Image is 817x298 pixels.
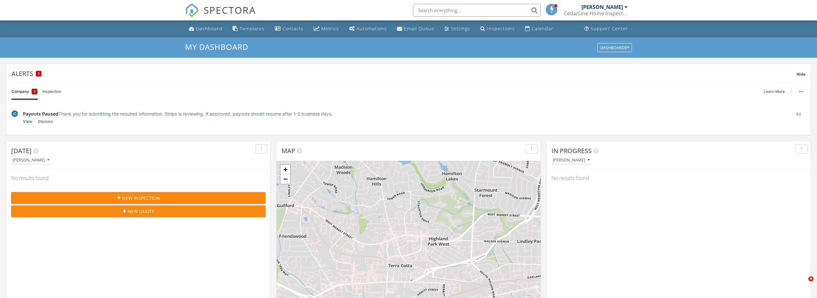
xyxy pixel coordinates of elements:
[23,111,58,116] span: Payouts Paused
[282,26,304,32] div: Contacts
[764,88,789,95] a: Learn More
[808,276,813,281] span: 9
[281,165,290,174] a: Zoom in
[186,23,225,35] a: Dashboard
[799,91,803,92] img: ellipsis-632cfdd7c38ec3a7d453.svg
[321,26,339,32] div: Metrics
[394,23,437,35] a: Email Queue
[404,26,434,32] div: Email Queue
[591,26,628,32] div: Support Center
[597,43,632,52] button: Dashboards
[347,23,389,35] a: Automations (Basic)
[795,276,811,292] iframe: Intercom live chat
[128,208,154,215] span: New Quote
[11,83,37,100] a: Company
[551,146,592,155] span: In Progress
[196,26,222,32] div: Dashboard
[38,71,40,76] span: 1
[6,169,270,187] div: No results found
[564,10,628,17] div: CedarLine Home Inspections
[11,192,266,204] button: New Inspection
[23,110,786,117] div: Thank you for submitting the required information. Stripe is reviewing. If approved, payouts shou...
[791,110,806,125] div: 4d
[11,156,51,165] button: [PERSON_NAME]
[553,158,590,162] div: [PERSON_NAME]
[797,71,806,77] span: Hide
[281,174,290,184] a: Zoom out
[442,23,473,35] a: Settings
[532,26,553,32] div: Calendar
[23,118,32,125] a: View
[122,195,160,201] span: New Inspection
[204,3,256,17] span: SPECTORA
[478,23,517,35] a: Inspections
[11,146,32,155] span: [DATE]
[42,83,61,100] a: Inspection
[38,118,53,125] a: Dismiss
[582,23,631,35] a: Support Center
[413,4,541,17] input: Search everything...
[356,26,387,32] div: Automations
[581,4,623,10] div: [PERSON_NAME]
[12,158,49,162] div: [PERSON_NAME]
[11,110,18,117] img: under-review-2fe708636b114a7f4b8d.svg
[185,9,256,22] a: SPECTORA
[600,45,629,50] div: Dashboards
[185,3,199,17] img: The Best Home Inspection Software - Spectora
[487,26,515,32] div: Inspections
[185,41,248,52] span: My Dashboard
[311,23,341,35] a: Metrics
[522,23,556,35] a: Calendar
[451,26,470,32] div: Settings
[11,69,797,78] div: Alerts
[281,146,295,155] span: Map
[34,88,35,95] span: 1
[11,205,266,217] button: New Quote
[547,169,811,187] div: No results found
[551,156,591,165] button: [PERSON_NAME]
[240,26,265,32] div: Templates
[272,23,306,35] a: Contacts
[230,23,267,35] a: Templates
